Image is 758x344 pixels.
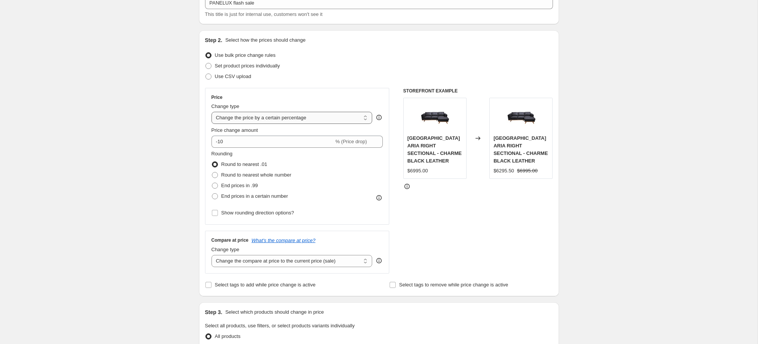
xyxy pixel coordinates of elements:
[221,161,267,167] span: Round to nearest .01
[225,308,324,316] p: Select which products should change in price
[493,135,548,164] span: [GEOGRAPHIC_DATA] ARIA RIGHT SECTIONAL - CHARME BLACK LEATHER
[506,102,536,132] img: img_proxy_edcc2edf-853e-4d9e-8eca-77ac0bc2b514_80x.jpg
[211,237,249,243] h3: Compare at price
[420,102,450,132] img: img_proxy_edcc2edf-853e-4d9e-8eca-77ac0bc2b514_80x.jpg
[399,282,508,288] span: Select tags to remove while price change is active
[215,73,251,79] span: Use CSV upload
[215,52,276,58] span: Use bulk price change rules
[221,193,288,199] span: End prices in a certain number
[403,88,553,94] h6: STOREFRONT EXAMPLE
[221,210,294,216] span: Show rounding direction options?
[205,308,222,316] h2: Step 3.
[375,114,383,121] div: help
[215,282,316,288] span: Select tags to add while price change is active
[211,247,240,252] span: Change type
[211,151,233,156] span: Rounding
[211,127,258,133] span: Price change amount
[493,167,514,175] div: $6295.50
[335,139,367,144] span: % (Price drop)
[517,167,537,175] strike: $6995.00
[225,36,305,44] p: Select how the prices should change
[221,183,258,188] span: End prices in .99
[375,257,383,264] div: help
[221,172,291,178] span: Round to nearest whole number
[205,323,355,328] span: Select all products, use filters, or select products variants individually
[211,94,222,100] h3: Price
[211,103,240,109] span: Change type
[205,36,222,44] h2: Step 2.
[211,136,334,148] input: -15
[215,63,280,69] span: Set product prices individually
[215,333,241,339] span: All products
[205,11,323,17] span: This title is just for internal use, customers won't see it
[252,238,316,243] button: What's the compare at price?
[407,135,462,164] span: [GEOGRAPHIC_DATA] ARIA RIGHT SECTIONAL - CHARME BLACK LEATHER
[407,167,428,175] div: $6995.00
